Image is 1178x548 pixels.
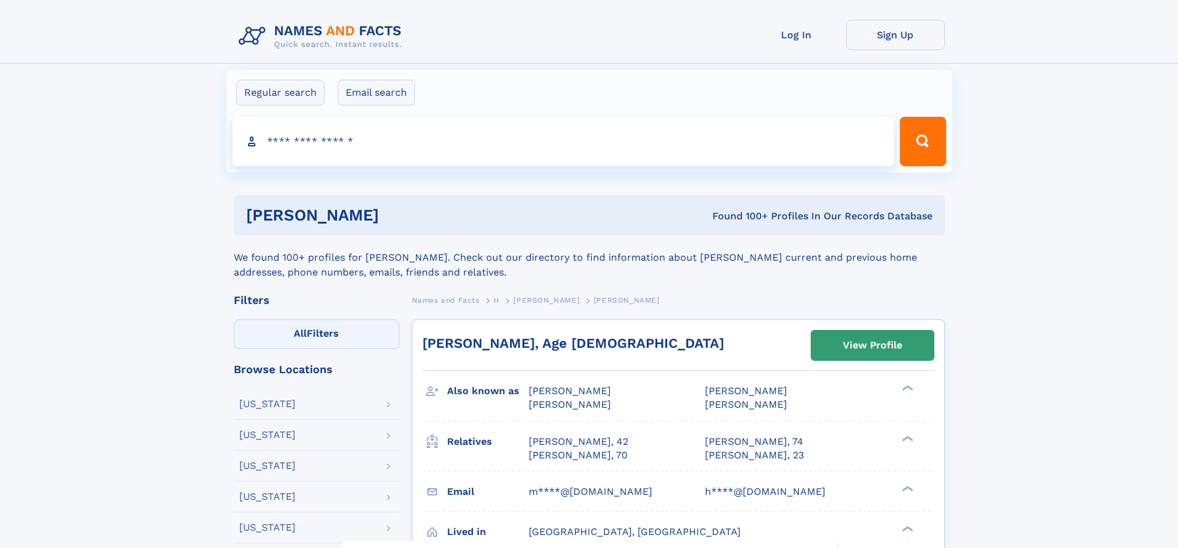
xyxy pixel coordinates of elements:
[705,385,787,397] span: [PERSON_NAME]
[493,292,500,308] a: H
[899,384,914,392] div: ❯
[412,292,480,308] a: Names and Facts
[294,327,307,339] span: All
[422,335,724,351] a: [PERSON_NAME], Age [DEMOGRAPHIC_DATA]
[529,435,628,449] a: [PERSON_NAME], 42
[233,117,895,166] input: search input
[234,235,945,280] div: We found 100+ profiles for [PERSON_NAME]. Check out our directory to find information about [PERS...
[236,80,325,106] label: Regular search
[513,296,579,305] span: [PERSON_NAME]
[747,20,846,50] a: Log In
[234,295,399,306] div: Filters
[705,449,804,462] a: [PERSON_NAME], 23
[529,398,611,410] span: [PERSON_NAME]
[900,117,945,166] button: Search Button
[447,431,529,452] h3: Relatives
[529,385,611,397] span: [PERSON_NAME]
[234,20,412,53] img: Logo Names and Facts
[705,398,787,410] span: [PERSON_NAME]
[899,434,914,442] div: ❯
[338,80,415,106] label: Email search
[529,526,741,537] span: [GEOGRAPHIC_DATA], [GEOGRAPHIC_DATA]
[811,331,934,360] a: View Profile
[239,399,296,409] div: [US_STATE]
[493,296,500,305] span: H
[239,492,296,502] div: [US_STATE]
[447,481,529,502] h3: Email
[899,525,914,533] div: ❯
[239,430,296,440] div: [US_STATE]
[529,449,628,462] a: [PERSON_NAME], 70
[447,521,529,542] h3: Lived in
[545,209,933,223] div: Found 100+ Profiles In Our Records Database
[239,461,296,471] div: [US_STATE]
[705,435,803,449] a: [PERSON_NAME], 74
[899,484,914,492] div: ❯
[447,381,529,402] h3: Also known as
[843,331,902,360] div: View Profile
[239,523,296,533] div: [US_STATE]
[513,292,579,308] a: [PERSON_NAME]
[594,296,660,305] span: [PERSON_NAME]
[234,319,399,349] label: Filters
[846,20,945,50] a: Sign Up
[234,364,399,375] div: Browse Locations
[246,208,546,223] h1: [PERSON_NAME]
